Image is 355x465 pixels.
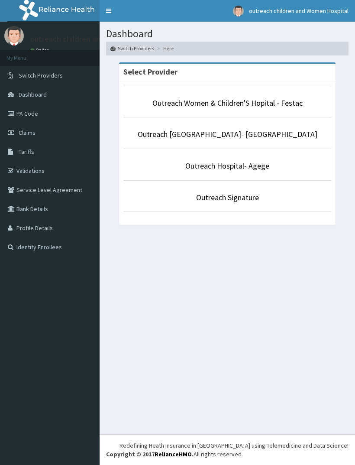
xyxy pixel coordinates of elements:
footer: All rights reserved. [100,434,355,465]
img: User Image [233,6,244,16]
li: Here [155,45,174,52]
span: Switch Providers [19,72,63,79]
a: Switch Providers [110,45,154,52]
span: outreach children and Women Hospital [249,7,349,15]
h1: Dashboard [106,28,349,39]
strong: Copyright © 2017 . [106,450,194,458]
a: Outreach Hospital- Agege [185,161,269,171]
a: Online [30,47,51,53]
div: Redefining Heath Insurance in [GEOGRAPHIC_DATA] using Telemedicine and Data Science! [119,441,349,450]
span: Tariffs [19,148,34,156]
strong: Select Provider [123,67,177,77]
a: Outreach Women & Children'S Hopital - Festac [152,98,303,108]
span: Claims [19,129,35,137]
img: User Image [4,26,24,46]
span: Dashboard [19,91,47,98]
a: Outreach [GEOGRAPHIC_DATA]- [GEOGRAPHIC_DATA] [138,129,317,139]
a: RelianceHMO [155,450,192,458]
p: outreach children and Women Hospital [30,35,162,43]
a: Outreach Signature [196,192,259,202]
